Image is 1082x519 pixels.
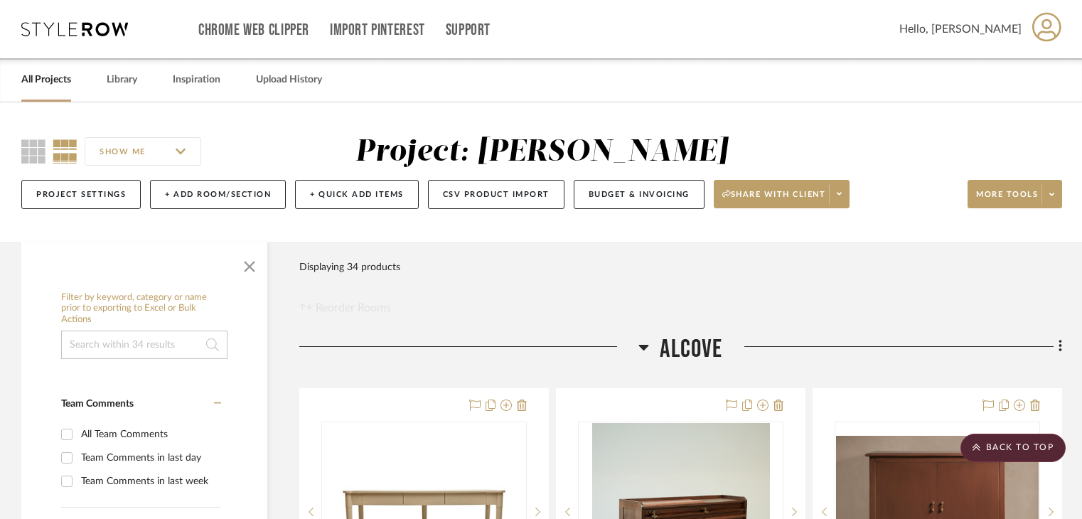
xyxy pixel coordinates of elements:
a: All Projects [21,70,71,90]
div: All Team Comments [81,423,218,446]
a: Inspiration [173,70,220,90]
div: Project: [PERSON_NAME] [355,137,728,167]
h6: Filter by keyword, category or name prior to exporting to Excel or Bulk Actions [61,292,227,326]
button: + Quick Add Items [295,180,419,209]
div: Team Comments in last week [81,470,218,493]
button: + Add Room/Section [150,180,286,209]
button: Budget & Invoicing [574,180,705,209]
span: Alcove [660,334,722,365]
a: Library [107,70,137,90]
button: Project Settings [21,180,141,209]
div: Displaying 34 products [299,253,400,282]
span: Hello, [PERSON_NAME] [899,21,1022,38]
a: Upload History [256,70,322,90]
button: Share with client [714,180,850,208]
span: Share with client [722,189,826,210]
span: More tools [976,189,1038,210]
button: Close [235,250,264,278]
a: Support [446,24,491,36]
button: CSV Product Import [428,180,564,209]
input: Search within 34 results [61,331,227,359]
a: Import Pinterest [330,24,425,36]
span: Team Comments [61,399,134,409]
button: Reorder Rooms [299,299,391,316]
scroll-to-top-button: BACK TO TOP [960,434,1066,462]
div: Team Comments in last day [81,446,218,469]
a: Chrome Web Clipper [198,24,309,36]
span: Reorder Rooms [316,299,391,316]
button: More tools [968,180,1062,208]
